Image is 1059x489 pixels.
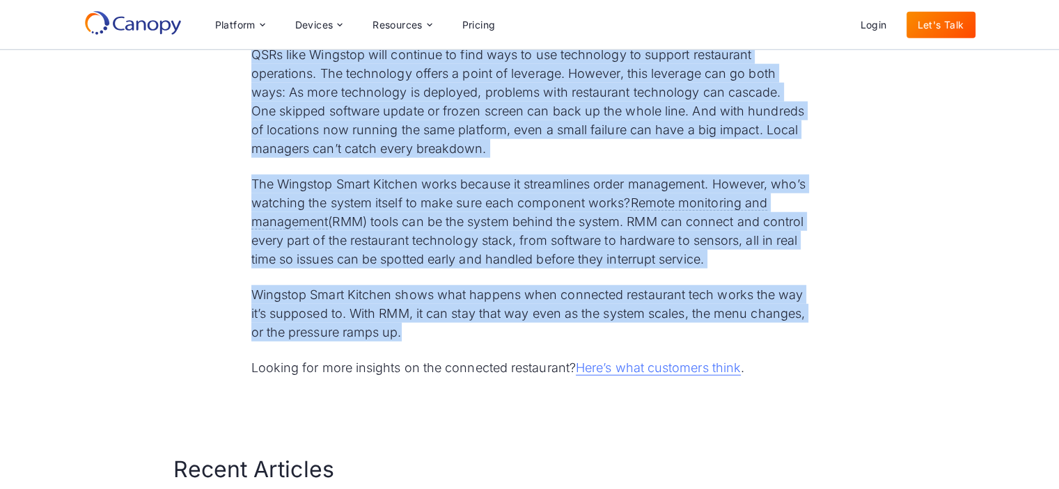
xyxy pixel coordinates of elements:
div: Devices [284,11,354,39]
div: Resources [372,20,423,30]
p: QSRs like Wingstop will continue to find ways to use technology to support restaurant operations.... [251,45,808,158]
p: Looking for more insights on the connected restaurant? . [251,358,808,377]
a: Let's Talk [907,12,975,38]
p: Wingstop Smart Kitchen shows what happens when connected restaurant tech works the way it’s suppo... [251,285,808,342]
div: Platform [215,20,256,30]
p: The Wingstop Smart Kitchen works because it streamlines order management. However, who’s watching... [251,175,808,268]
a: Login [849,12,898,38]
div: Devices [295,20,334,30]
h2: Recent Articles [173,455,334,484]
div: Platform [204,11,276,39]
a: Here’s what customers think [576,360,741,376]
a: Pricing [451,12,507,38]
div: Resources [361,11,442,39]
